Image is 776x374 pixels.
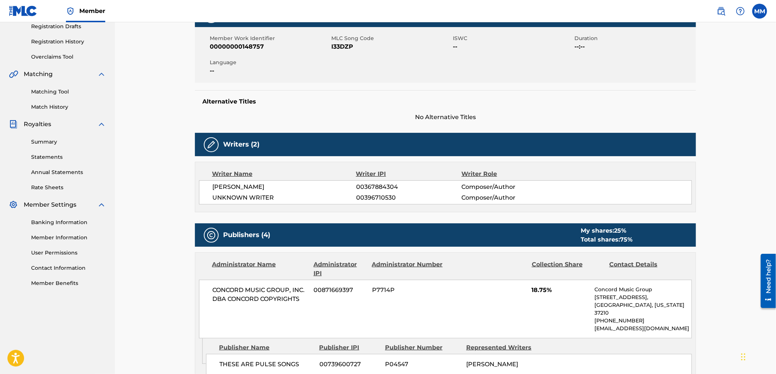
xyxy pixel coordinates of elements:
[372,260,444,278] div: Administrator Number
[223,140,259,149] h5: Writers (2)
[574,35,694,42] span: Duration
[461,183,557,191] span: Composer/Author
[595,293,692,301] p: [STREET_ADDRESS],
[24,70,53,79] span: Matching
[736,7,745,16] img: help
[356,193,461,202] span: 00396710530
[207,140,216,149] img: Writers
[461,193,557,202] span: Composer/Author
[532,286,589,295] span: 18.75%
[595,301,692,317] p: [GEOGRAPHIC_DATA], [US_STATE] 37210
[331,35,451,42] span: MLC Song Code
[212,183,356,191] span: [PERSON_NAME]
[212,170,356,178] div: Writer Name
[212,260,308,278] div: Administrator Name
[595,325,692,332] p: [EMAIL_ADDRESS][DOMAIN_NAME]
[31,23,106,30] a: Registration Drafts
[461,170,557,178] div: Writer Role
[9,70,18,79] img: Matching
[733,4,748,19] div: Help
[31,168,106,176] a: Annual Statements
[595,286,692,293] p: Concord Music Group
[31,138,106,146] a: Summary
[219,343,314,352] div: Publisher Name
[466,343,542,352] div: Represented Writers
[453,42,573,51] span: --
[717,7,726,16] img: search
[31,53,106,61] a: Overclaims Tool
[741,346,746,368] div: Drag
[24,200,76,209] span: Member Settings
[574,42,694,51] span: --:--
[581,226,633,235] div: My shares:
[614,227,626,234] span: 25 %
[532,260,604,278] div: Collection Share
[219,360,314,369] span: THESE ARE PULSE SONGS
[202,98,689,105] h5: Alternative Titles
[620,236,633,243] span: 75 %
[9,6,37,16] img: MLC Logo
[31,279,106,287] a: Member Benefits
[31,103,106,111] a: Match History
[714,4,729,19] a: Public Search
[31,88,106,96] a: Matching Tool
[314,286,367,295] span: 00871669397
[319,343,379,352] div: Publisher IPI
[739,338,776,374] iframe: Chat Widget
[466,361,518,368] span: [PERSON_NAME]
[97,70,106,79] img: expand
[210,35,329,42] span: Member Work Identifier
[331,42,451,51] span: I33DZP
[212,286,308,304] span: CONCORD MUSIC GROUP, INC. DBA CONCORD COPYRIGHTS
[212,193,356,202] span: UNKNOWN WRITER
[755,251,776,311] iframe: Resource Center
[31,234,106,242] a: Member Information
[581,235,633,244] div: Total shares:
[453,35,573,42] span: ISWC
[223,231,270,239] h5: Publishers (4)
[385,360,461,369] span: P04547
[207,231,216,240] img: Publishers
[79,7,105,15] span: Member
[356,170,462,178] div: Writer IPI
[356,183,461,191] span: 00367884304
[372,286,444,295] span: P7714P
[97,200,106,209] img: expand
[9,200,18,209] img: Member Settings
[31,153,106,161] a: Statements
[31,184,106,191] a: Rate Sheets
[210,42,329,51] span: 00000000148757
[319,360,379,369] span: 00739600727
[31,264,106,272] a: Contact Information
[31,249,106,257] a: User Permissions
[97,120,106,129] img: expand
[609,260,681,278] div: Contact Details
[210,66,329,75] span: --
[752,4,767,19] div: User Menu
[314,260,366,278] div: Administrator IPI
[385,343,461,352] div: Publisher Number
[31,219,106,226] a: Banking Information
[9,120,18,129] img: Royalties
[595,317,692,325] p: [PHONE_NUMBER]
[24,120,51,129] span: Royalties
[31,38,106,46] a: Registration History
[195,113,696,122] span: No Alternative Titles
[210,59,329,66] span: Language
[66,7,75,16] img: Top Rightsholder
